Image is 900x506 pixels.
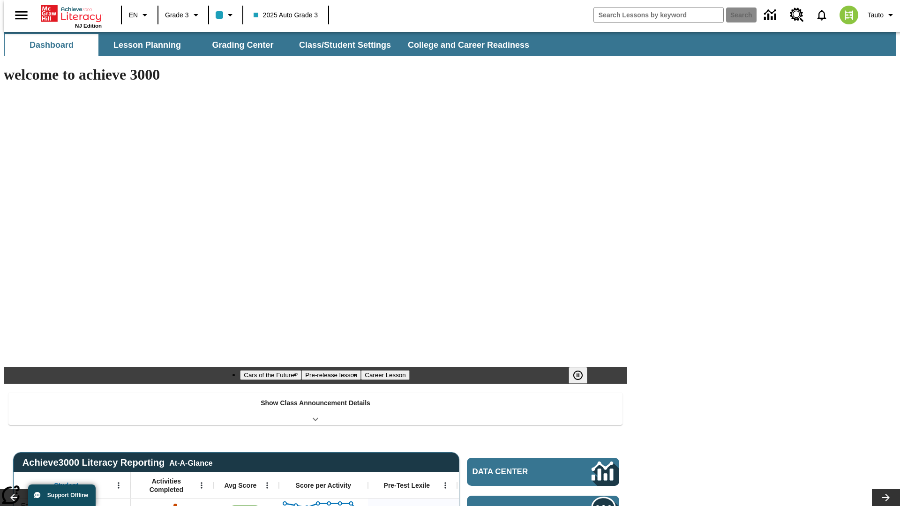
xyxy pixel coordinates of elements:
button: Select a new avatar [834,3,864,27]
span: Tauto [868,10,884,20]
span: 2025 Auto Grade 3 [254,10,318,20]
button: College and Career Readiness [400,34,537,56]
button: Class color is light blue. Change class color [212,7,240,23]
a: Resource Center, Will open in new tab [784,2,810,28]
button: Slide 1 Cars of the Future? [240,370,301,380]
button: Pause [569,367,587,384]
div: Pause [569,367,597,384]
div: Show Class Announcement Details [8,393,622,425]
input: search field [594,7,723,22]
button: Lesson carousel, Next [872,489,900,506]
button: Language: EN, Select a language [125,7,155,23]
p: Show Class Announcement Details [261,398,370,408]
button: Open Menu [112,478,126,492]
button: Dashboard [5,34,98,56]
span: Avg Score [224,481,256,490]
a: Home [41,4,102,23]
button: Class/Student Settings [292,34,398,56]
span: Score per Activity [296,481,352,490]
a: Notifications [810,3,834,27]
img: avatar image [840,6,858,24]
button: Open Menu [260,478,274,492]
button: Lesson Planning [100,34,194,56]
button: Slide 3 Career Lesson [361,370,409,380]
span: Grade 3 [165,10,189,20]
span: Achieve3000 Literacy Reporting [22,457,213,468]
button: Profile/Settings [864,7,900,23]
button: Support Offline [28,484,96,506]
div: SubNavbar [4,34,538,56]
span: Support Offline [47,492,88,499]
span: Student [54,481,78,490]
div: SubNavbar [4,32,896,56]
span: Activities Completed [135,477,197,494]
span: EN [129,10,138,20]
button: Open Menu [438,478,452,492]
button: Open side menu [7,1,35,29]
button: Slide 2 Pre-release lesson [301,370,361,380]
span: Pre-Test Lexile [384,481,430,490]
h1: welcome to achieve 3000 [4,66,627,83]
button: Open Menu [195,478,209,492]
button: Grade: Grade 3, Select a grade [161,7,205,23]
button: Grading Center [196,34,290,56]
a: Data Center [467,458,619,486]
a: Data Center [758,2,784,28]
span: Data Center [472,467,560,476]
div: At-A-Glance [169,457,212,468]
span: NJ Edition [75,23,102,29]
div: Home [41,3,102,29]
